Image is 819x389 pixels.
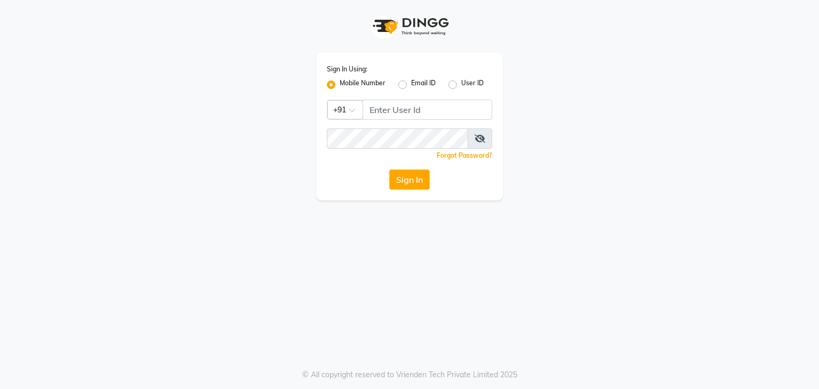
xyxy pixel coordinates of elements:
[461,78,484,91] label: User ID
[411,78,436,91] label: Email ID
[327,128,468,149] input: Username
[363,100,492,120] input: Username
[389,169,430,190] button: Sign In
[437,151,492,159] a: Forgot Password?
[340,78,386,91] label: Mobile Number
[327,64,367,74] label: Sign In Using:
[367,11,452,42] img: logo1.svg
